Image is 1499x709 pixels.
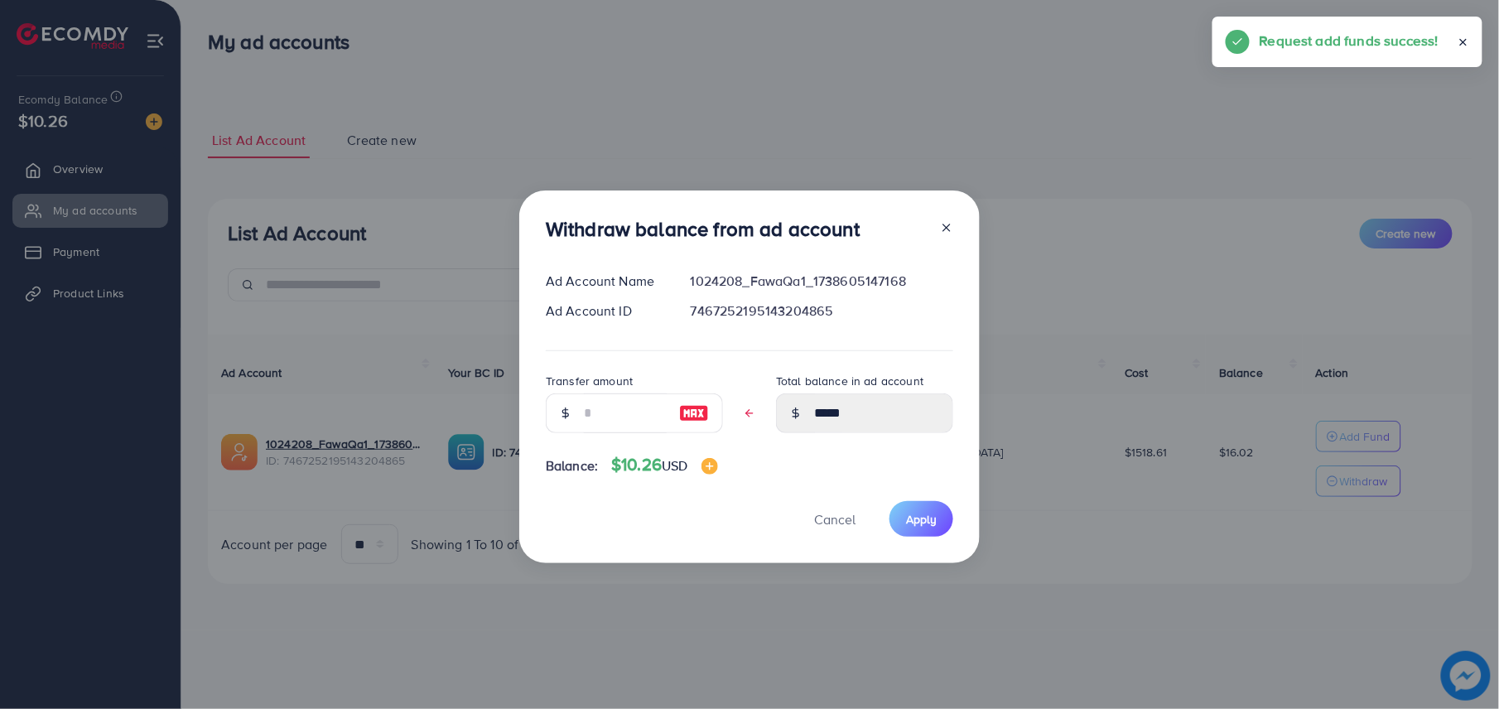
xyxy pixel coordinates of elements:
div: Ad Account ID [533,301,677,321]
div: 1024208_FawaQa1_1738605147168 [677,272,966,291]
span: USD [662,456,687,475]
label: Total balance in ad account [776,373,923,389]
div: Ad Account Name [533,272,677,291]
img: image [679,403,709,423]
span: Balance: [546,456,598,475]
button: Apply [889,501,953,537]
label: Transfer amount [546,373,633,389]
button: Cancel [793,501,876,537]
div: 7467252195143204865 [677,301,966,321]
h4: $10.26 [611,455,717,475]
h3: Withdraw balance from ad account [546,217,860,241]
span: Apply [906,511,937,528]
h5: Request add funds success! [1260,30,1439,51]
img: image [701,458,718,475]
span: Cancel [814,510,856,528]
